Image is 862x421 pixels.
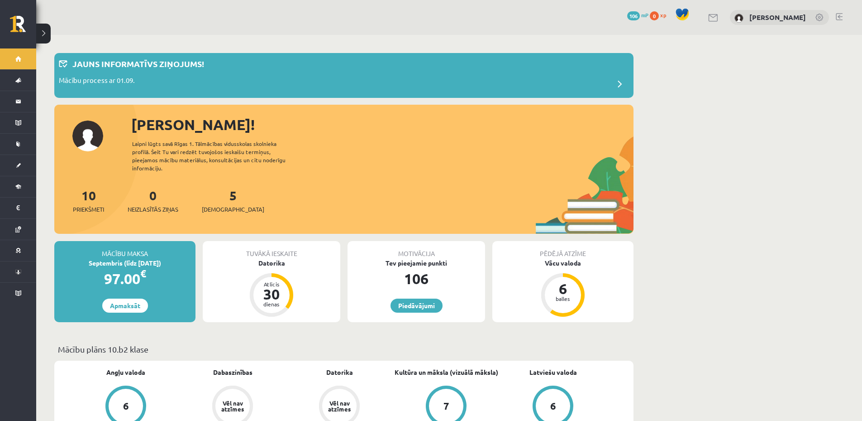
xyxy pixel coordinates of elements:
[641,11,648,19] span: mP
[203,258,340,268] div: Datorika
[10,16,36,39] a: Rīgas 1. Tālmācības vidusskola
[106,368,145,377] a: Angļu valoda
[213,368,252,377] a: Dabaszinības
[54,258,195,268] div: Septembris (līdz [DATE])
[72,58,204,70] p: Jauns informatīvs ziņojums!
[202,187,264,214] a: 5[DEMOGRAPHIC_DATA]
[59,75,135,88] p: Mācību process ar 01.09.
[734,14,743,23] img: Laura Maculēviča
[73,205,104,214] span: Priekšmeti
[529,368,577,377] a: Latviešu valoda
[348,258,485,268] div: Tev pieejamie punkti
[258,281,285,287] div: Atlicis
[128,187,178,214] a: 0Neizlasītās ziņas
[549,296,576,301] div: balles
[220,400,245,412] div: Vēl nav atzīmes
[123,401,129,411] div: 6
[73,187,104,214] a: 10Priekšmeti
[492,241,633,258] div: Pēdējā atzīme
[660,11,666,19] span: xp
[58,343,630,355] p: Mācību plāns 10.b2 klase
[59,58,629,93] a: Jauns informatīvs ziņojums! Mācību process ar 01.09.
[258,287,285,301] div: 30
[131,114,633,135] div: [PERSON_NAME]!
[54,241,195,258] div: Mācību maksa
[348,268,485,290] div: 106
[348,241,485,258] div: Motivācija
[326,368,353,377] a: Datorika
[549,281,576,296] div: 6
[140,267,146,280] span: €
[258,301,285,307] div: dienas
[650,11,671,19] a: 0 xp
[203,258,340,318] a: Datorika Atlicis 30 dienas
[627,11,640,20] span: 106
[54,268,195,290] div: 97.00
[492,258,633,318] a: Vācu valoda 6 balles
[202,205,264,214] span: [DEMOGRAPHIC_DATA]
[203,241,340,258] div: Tuvākā ieskaite
[650,11,659,20] span: 0
[102,299,148,313] a: Apmaksāt
[443,401,449,411] div: 7
[749,13,806,22] a: [PERSON_NAME]
[327,400,352,412] div: Vēl nav atzīmes
[492,258,633,268] div: Vācu valoda
[128,205,178,214] span: Neizlasītās ziņas
[627,11,648,19] a: 106 mP
[395,368,498,377] a: Kultūra un māksla (vizuālā māksla)
[391,299,443,313] a: Piedāvājumi
[550,401,556,411] div: 6
[132,140,301,172] div: Laipni lūgts savā Rīgas 1. Tālmācības vidusskolas skolnieka profilā. Šeit Tu vari redzēt tuvojošo...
